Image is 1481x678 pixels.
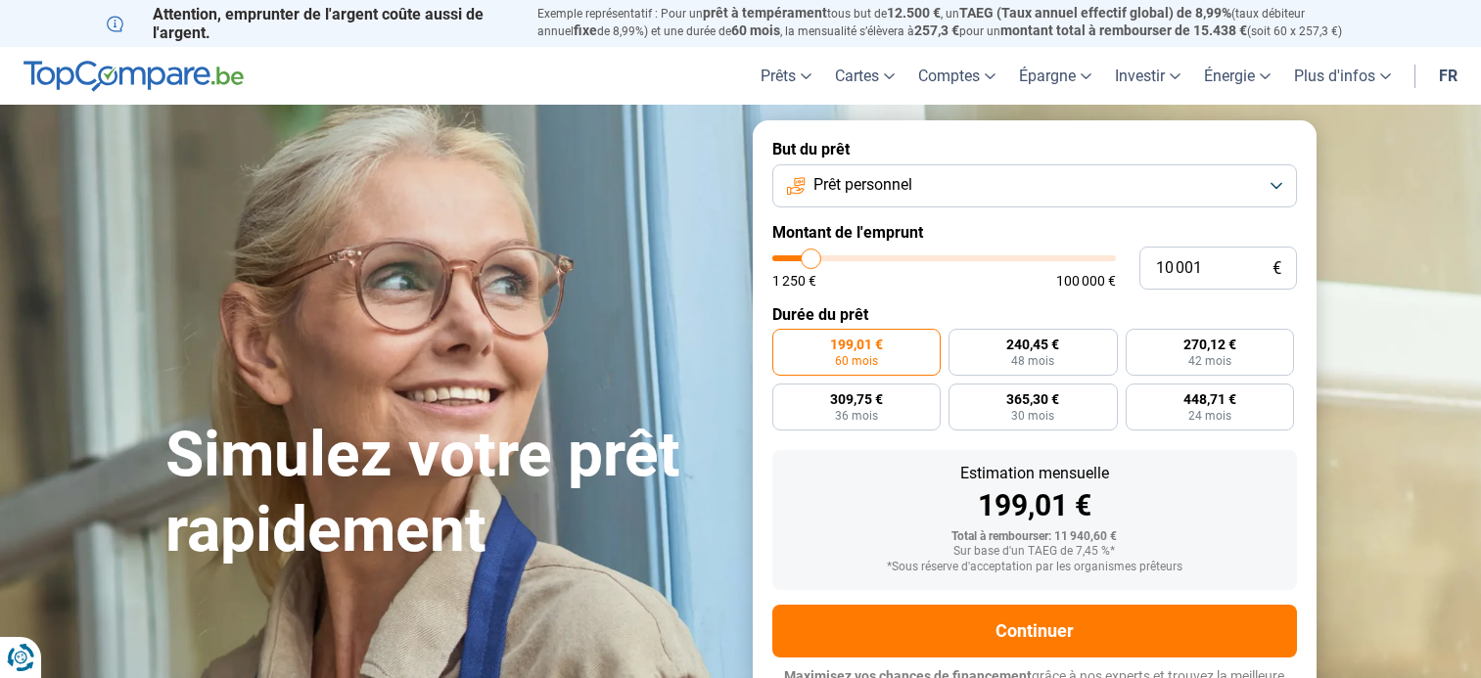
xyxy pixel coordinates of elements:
[703,5,827,21] span: prêt à tempérament
[959,5,1231,21] span: TAEG (Taux annuel effectif global) de 8,99%
[1006,392,1059,406] span: 365,30 €
[835,410,878,422] span: 36 mois
[1188,355,1231,367] span: 42 mois
[835,355,878,367] span: 60 mois
[772,274,816,288] span: 1 250 €
[788,545,1281,559] div: Sur base d'un TAEG de 7,45 %*
[823,47,906,105] a: Cartes
[772,605,1297,657] button: Continuer
[813,174,912,196] span: Prêt personnel
[574,23,597,38] span: fixe
[772,164,1297,207] button: Prêt personnel
[165,418,729,568] h1: Simulez votre prêt rapidement
[887,5,941,21] span: 12.500 €
[1427,47,1469,105] a: fr
[1011,410,1054,422] span: 30 mois
[749,47,823,105] a: Prêts
[1011,355,1054,367] span: 48 mois
[1103,47,1192,105] a: Investir
[788,491,1281,520] div: 199,01 €
[1192,47,1282,105] a: Énergie
[1188,410,1231,422] span: 24 mois
[1006,338,1059,351] span: 240,45 €
[914,23,959,38] span: 257,3 €
[830,392,883,406] span: 309,75 €
[772,305,1297,324] label: Durée du prêt
[1282,47,1403,105] a: Plus d'infos
[23,61,244,92] img: TopCompare
[788,561,1281,574] div: *Sous réserve d'acceptation par les organismes prêteurs
[1056,274,1116,288] span: 100 000 €
[1007,47,1103,105] a: Épargne
[772,140,1297,158] label: But du prêt
[107,5,514,42] p: Attention, emprunter de l'argent coûte aussi de l'argent.
[1183,338,1236,351] span: 270,12 €
[788,466,1281,481] div: Estimation mensuelle
[772,223,1297,242] label: Montant de l'emprunt
[830,338,883,351] span: 199,01 €
[1183,392,1236,406] span: 448,71 €
[906,47,1007,105] a: Comptes
[1273,260,1281,277] span: €
[537,5,1375,40] p: Exemple représentatif : Pour un tous but de , un (taux débiteur annuel de 8,99%) et une durée de ...
[731,23,780,38] span: 60 mois
[1000,23,1247,38] span: montant total à rembourser de 15.438 €
[788,530,1281,544] div: Total à rembourser: 11 940,60 €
